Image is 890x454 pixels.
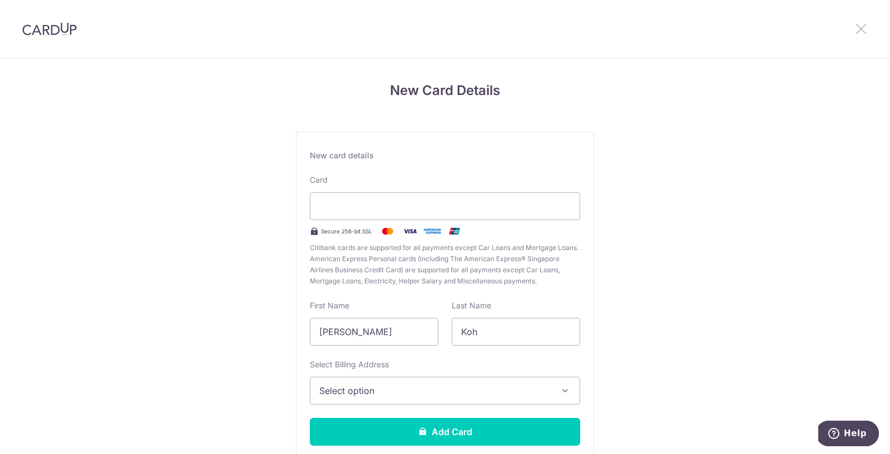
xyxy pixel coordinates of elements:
img: CardUp [22,22,77,36]
iframe: Secure card payment input frame [319,199,571,213]
img: .alt.amex [421,224,443,238]
button: Select option [310,377,580,405]
h4: New Card Details [296,81,594,101]
label: First Name [310,300,349,311]
input: Cardholder Last Name [452,318,580,346]
span: Help [26,8,48,18]
iframe: Opens a widget where you can find more information [818,421,879,448]
label: Card [310,174,328,186]
label: Last Name [452,300,491,311]
span: Select option [319,384,551,397]
span: Secure 256-bit SSL [321,227,372,236]
img: .alt.unionpay [443,224,466,238]
button: Add Card [310,418,580,446]
label: Select Billing Address [310,359,389,370]
div: New card details [310,150,580,161]
img: Visa [399,224,421,238]
input: Cardholder First Name [310,318,438,346]
img: Mastercard [377,224,399,238]
span: Citibank cards are supported for all payments except Car Loans and Mortgage Loans. American Expre... [310,242,580,287]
